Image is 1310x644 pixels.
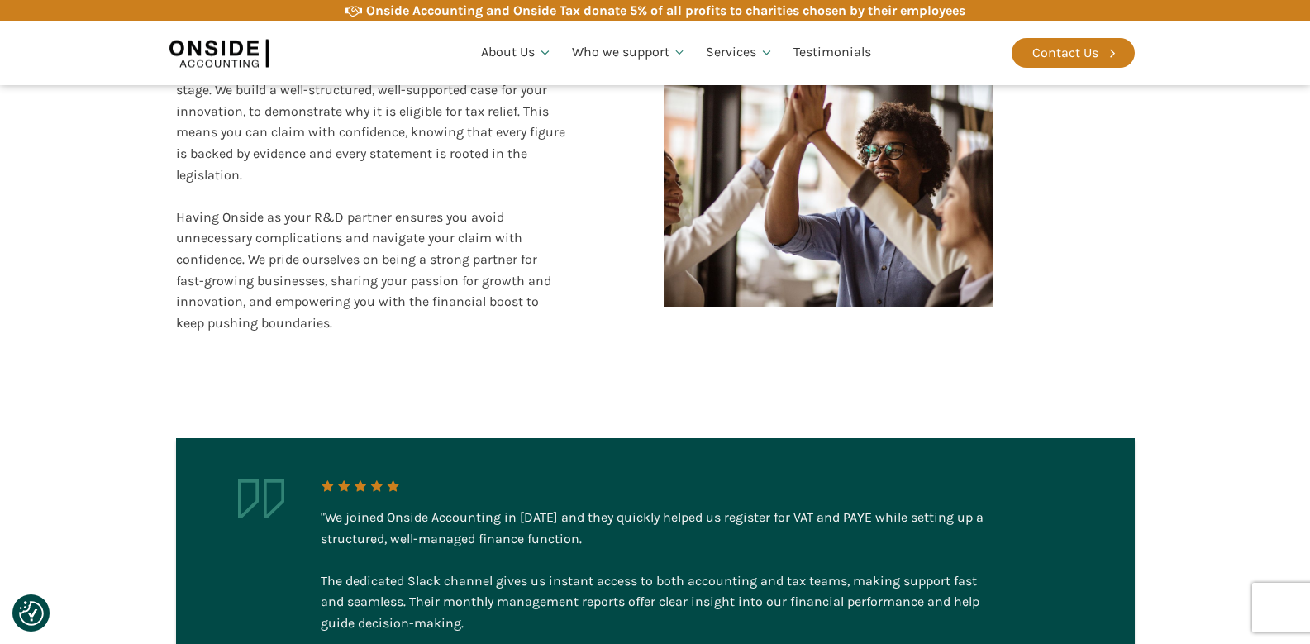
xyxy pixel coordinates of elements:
button: Consent Preferences [19,601,44,626]
a: Contact Us [1012,38,1135,68]
div: Our process is thorough and grounded in expertise at every stage. We build a well-structured, wel... [176,59,567,334]
img: Revisit consent button [19,601,44,626]
div: Contact Us [1032,42,1098,64]
a: Services [696,25,784,81]
img: Onside Accounting [169,34,269,72]
a: Testimonials [784,25,881,81]
a: About Us [471,25,562,81]
a: Who we support [562,25,697,81]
